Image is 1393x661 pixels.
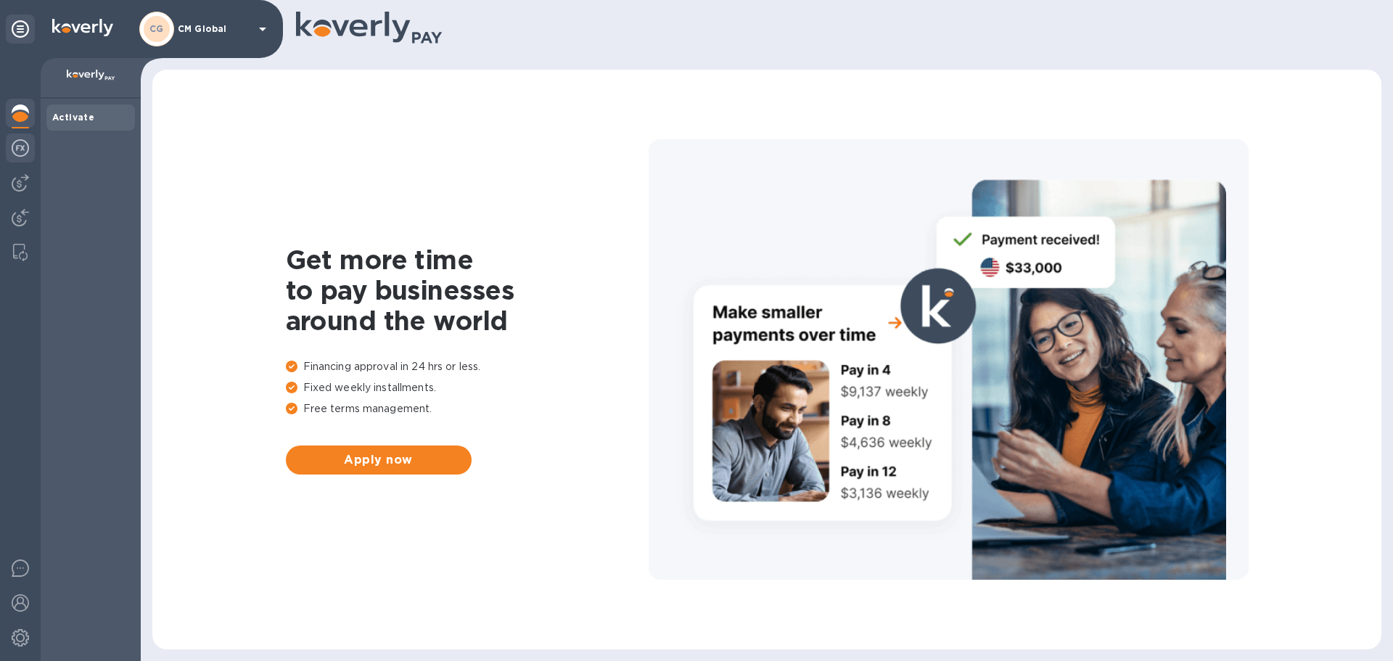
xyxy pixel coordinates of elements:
b: Activate [52,112,94,123]
p: Free terms management. [286,401,649,416]
button: Apply now [286,446,472,475]
p: CM Global [178,24,250,34]
span: Apply now [297,451,460,469]
h1: Get more time to pay businesses around the world [286,245,649,336]
b: CG [149,23,164,34]
p: Fixed weekly installments. [286,380,649,395]
div: Unpin categories [6,15,35,44]
img: Logo [52,19,113,36]
img: Foreign exchange [12,139,29,157]
p: Financing approval in 24 hrs or less. [286,359,649,374]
